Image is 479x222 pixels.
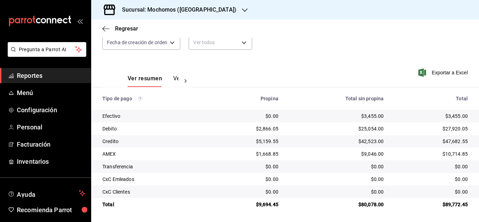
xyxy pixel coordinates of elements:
a: Pregunta a Parrot AI [5,51,86,58]
svg: Los pagos realizados con Pay y otras terminales son montos brutos. [138,96,143,101]
div: $89,772.45 [395,201,468,208]
div: Tipo de pago [102,96,207,101]
div: $0.00 [218,176,278,183]
button: Exportar a Excel [420,68,468,77]
div: $0.00 [395,176,468,183]
div: Total sin propina [290,96,384,101]
div: $80,078.00 [290,201,384,208]
button: open_drawer_menu [77,18,83,24]
h3: Sucursal: Mochomos ([GEOGRAPHIC_DATA]) [116,6,236,14]
span: Configuración [17,105,85,115]
span: Fecha de creación de orden [107,39,167,46]
button: Ver resumen [128,75,162,87]
div: $0.00 [218,163,278,170]
div: Propina [218,96,278,101]
div: Ver todos [189,35,252,50]
div: $0.00 [395,163,468,170]
div: Credito [102,138,207,145]
div: Efectivo [102,113,207,120]
span: Recomienda Parrot [17,205,85,215]
div: $27,920.05 [395,125,468,132]
div: $1,668.85 [218,150,278,157]
span: Menú [17,88,85,97]
div: $0.00 [290,163,384,170]
div: Total [395,96,468,101]
div: $3,455.00 [395,113,468,120]
div: $0.00 [218,188,278,195]
div: $5,159.55 [218,138,278,145]
div: $0.00 [218,113,278,120]
div: CxC Emleados [102,176,207,183]
span: Personal [17,122,85,132]
span: Regresar [115,25,138,32]
div: Total [102,201,207,208]
div: $9,046.00 [290,150,384,157]
div: navigation tabs [128,75,178,87]
div: $47,682.55 [395,138,468,145]
div: Debito [102,125,207,132]
button: Regresar [102,25,138,32]
button: Ver pagos [173,75,200,87]
span: Inventarios [17,157,85,166]
div: $25,054.00 [290,125,384,132]
div: AMEX [102,150,207,157]
div: $2,866.05 [218,125,278,132]
div: $0.00 [290,188,384,195]
div: $9,694.45 [218,201,278,208]
div: Transferencia [102,163,207,170]
span: Facturación [17,140,85,149]
button: Pregunta a Parrot AI [8,42,86,57]
div: CxC Clientes [102,188,207,195]
div: $0.00 [290,176,384,183]
div: $10,714.85 [395,150,468,157]
span: Pregunta a Parrot AI [19,46,75,53]
div: $0.00 [395,188,468,195]
div: $3,455.00 [290,113,384,120]
span: Ayuda [17,189,76,197]
span: Reportes [17,71,85,80]
div: $42,523.00 [290,138,384,145]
